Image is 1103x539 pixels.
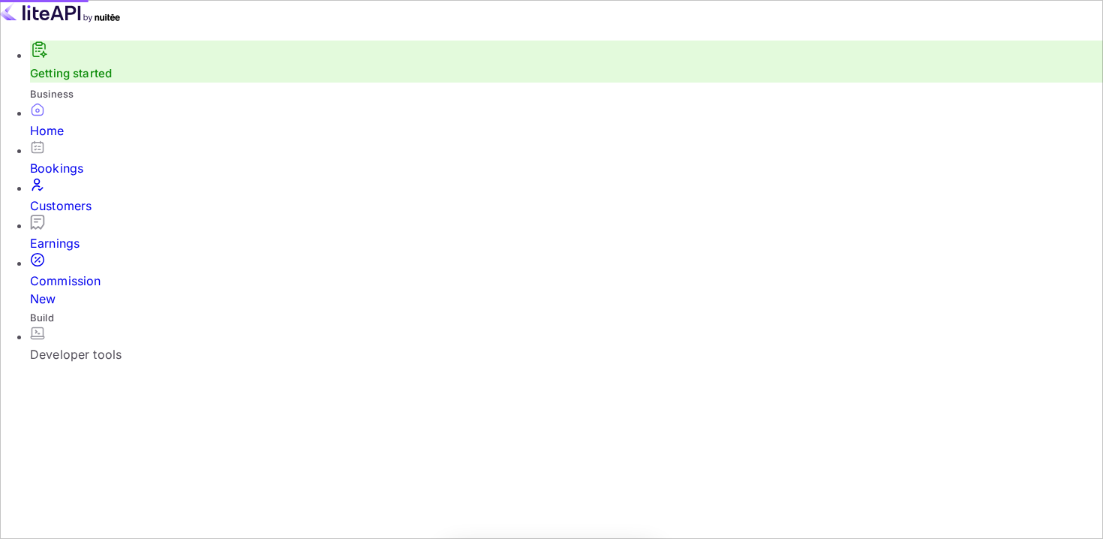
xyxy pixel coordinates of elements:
a: CommissionNew [30,252,1103,308]
span: Business [30,88,74,100]
div: New [30,290,1103,308]
div: Customers [30,197,1103,215]
div: Home [30,122,1103,140]
a: Earnings [30,215,1103,252]
div: Bookings [30,159,1103,177]
a: Home [30,102,1103,140]
div: Developer tools [30,345,1103,363]
a: Getting started [30,66,112,80]
div: Commission [30,272,1103,308]
div: Earnings [30,234,1103,252]
a: Bookings [30,140,1103,177]
a: Customers [30,177,1103,215]
div: Getting started [30,41,1103,83]
span: Build [30,312,54,324]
